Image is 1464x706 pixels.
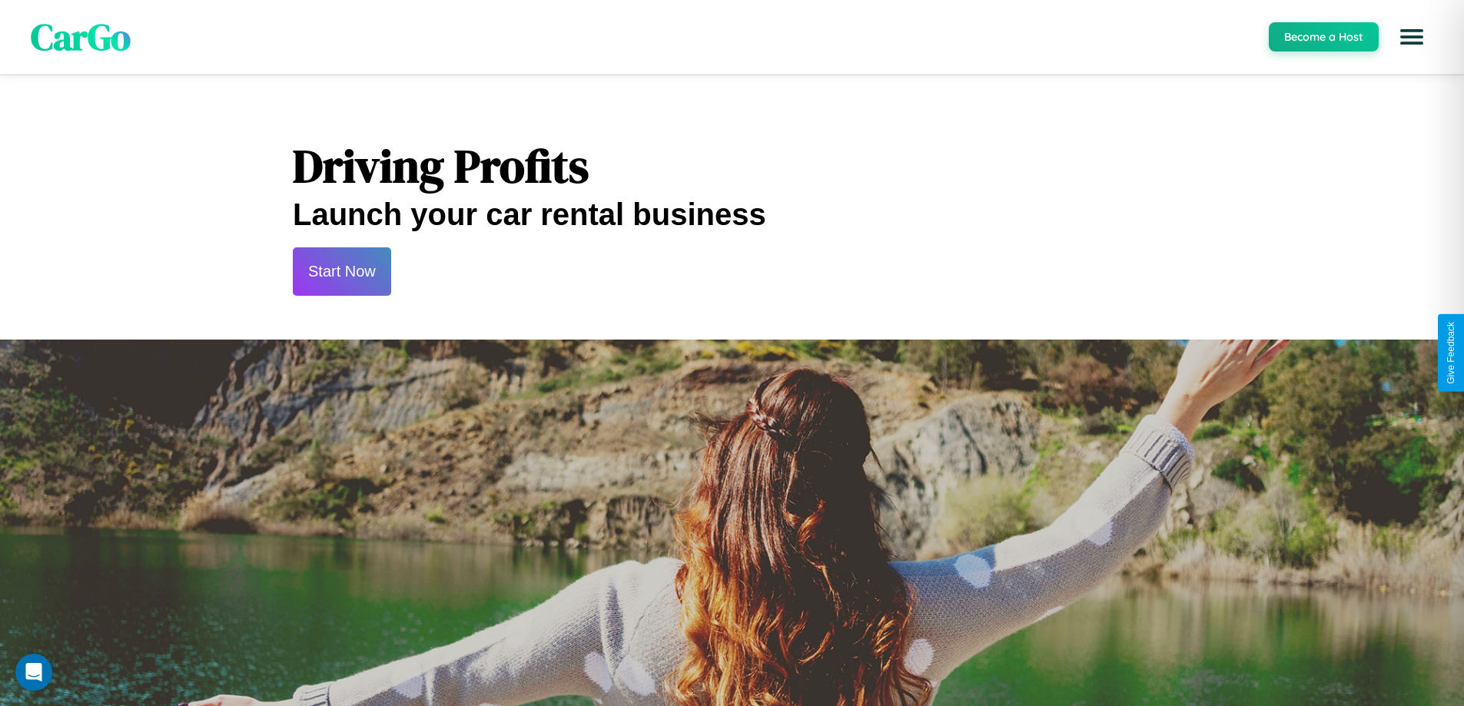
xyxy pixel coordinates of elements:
[1446,322,1456,384] div: Give Feedback
[293,134,1171,197] h1: Driving Profits
[1269,22,1379,51] button: Become a Host
[293,197,1171,232] h2: Launch your car rental business
[1390,15,1433,58] button: Open menu
[15,654,52,691] div: Open Intercom Messenger
[31,12,131,62] span: CarGo
[293,247,391,296] button: Start Now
